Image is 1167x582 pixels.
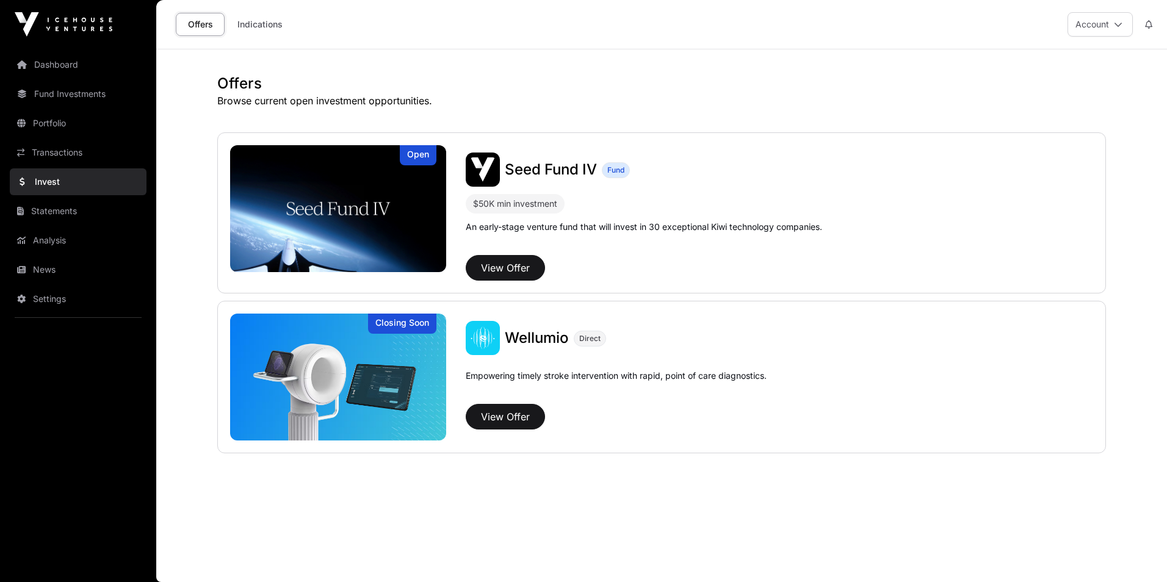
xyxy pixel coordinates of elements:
[217,93,1106,108] p: Browse current open investment opportunities.
[466,221,822,233] p: An early-stage venture fund that will invest in 30 exceptional Kiwi technology companies.
[217,74,1106,93] h1: Offers
[466,321,500,355] img: Wellumio
[505,329,569,347] span: Wellumio
[230,145,446,272] a: Seed Fund IVOpen
[230,145,446,272] img: Seed Fund IV
[505,328,569,348] a: Wellumio
[10,110,146,137] a: Portfolio
[466,255,545,281] button: View Offer
[10,286,146,312] a: Settings
[607,165,624,175] span: Fund
[473,196,557,211] div: $50K min investment
[466,194,565,214] div: $50K min investment
[505,160,597,179] a: Seed Fund IV
[10,139,146,166] a: Transactions
[10,81,146,107] a: Fund Investments
[505,160,597,178] span: Seed Fund IV
[176,13,225,36] a: Offers
[466,404,545,429] button: View Offer
[466,153,500,187] img: Seed Fund IV
[10,51,146,78] a: Dashboard
[1068,12,1133,37] button: Account
[10,198,146,225] a: Statements
[10,256,146,283] a: News
[229,13,291,36] a: Indications
[230,314,446,440] img: Wellumio
[1106,523,1167,582] iframe: Chat Widget
[15,12,112,37] img: Icehouse Ventures Logo
[400,145,436,165] div: Open
[10,168,146,195] a: Invest
[10,227,146,254] a: Analysis
[579,334,601,343] span: Direct
[230,314,446,440] a: WellumioClosing Soon
[466,370,767,399] p: Empowering timely stroke intervention with rapid, point of care diagnostics.
[368,314,436,334] div: Closing Soon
